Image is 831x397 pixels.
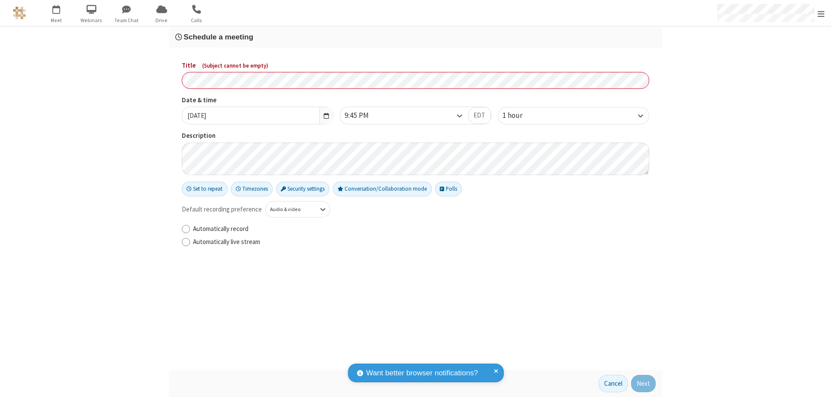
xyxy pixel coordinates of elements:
[345,110,383,121] div: 9:45 PM
[193,237,649,247] label: Automatically live stream
[202,62,268,69] span: ( Subject cannot be empty )
[366,368,478,379] span: Want better browser notifications?
[184,33,253,41] span: Schedule a meeting
[182,205,262,215] span: Default recording preference
[182,61,649,71] label: Title
[182,131,649,141] label: Description
[502,110,537,121] div: 1 hour
[182,95,333,105] label: Date & time
[270,205,311,213] div: Audio & video
[435,182,462,196] button: Polls
[180,16,213,24] span: Calls
[231,182,273,196] button: Timezones
[40,16,73,24] span: Meet
[599,375,628,392] button: Cancel
[75,16,108,24] span: Webinars
[182,182,228,196] button: Set to repeat
[333,182,432,196] button: Conversation/Collaboration mode
[276,182,330,196] button: Security settings
[468,107,491,124] button: EDT
[631,375,656,392] button: Next
[13,7,26,20] img: QA Selenium DO NOT DELETE OR CHANGE
[193,224,649,234] label: Automatically record
[110,16,143,24] span: Team Chat
[145,16,178,24] span: Drive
